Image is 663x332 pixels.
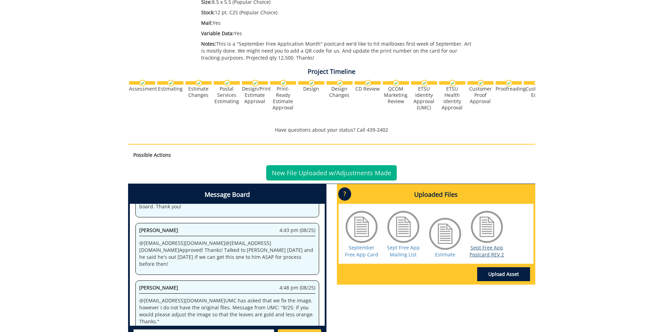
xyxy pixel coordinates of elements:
span: [PERSON_NAME] [139,284,178,291]
img: checkmark [337,80,343,86]
img: checkmark [365,80,371,86]
div: ETSU Health Identity Approval [439,86,465,111]
div: Estimate Changes [186,86,212,98]
img: checkmark [449,80,456,86]
a: New File Uploaded w/Adjustments Made [266,165,397,180]
div: Estimating [157,86,183,92]
img: checkmark [167,80,174,86]
div: Postal Services Estimating [214,86,240,105]
a: Sept Free App Postcard REV 2 [469,244,504,258]
span: Mail: [201,20,213,26]
img: no [534,80,540,86]
div: Customer Proof Approval [467,86,494,105]
img: checkmark [393,80,400,86]
p: @ [EMAIL_ADDRESS][DOMAIN_NAME] UMC has asked that we fix the image, however I do not have the ori... [139,297,315,325]
img: checkmark [308,80,315,86]
div: QCOM Marketing Review [383,86,409,105]
div: Proofreading [496,86,522,92]
p: Yes [201,30,474,37]
div: ETSU Identity Approval (UMC) [411,86,437,111]
p: 12 pt. C2S (Popular Choice) [201,9,474,16]
img: checkmark [506,80,512,86]
a: Estimate [435,251,455,258]
p: @ [EMAIL_ADDRESS][DOMAIN_NAME] @ [EMAIL_ADDRESS][DOMAIN_NAME] Approved! Thanks! Talked to [PERSON... [139,240,315,268]
strong: Possible Actions [133,152,171,158]
div: Customer Edits [524,86,550,98]
img: checkmark [477,80,484,86]
span: Variable Data: [201,30,234,37]
img: checkmark [252,80,259,86]
a: September Free App Card [345,244,378,258]
div: Assessment [129,86,155,92]
p: Have questions about your status? Call 439-2402 [128,126,535,133]
p: ? [338,187,351,201]
div: Design [298,86,324,92]
span: 4:43 pm (08/25) [279,227,315,234]
span: Notes: [201,40,216,47]
h4: Message Board [130,186,325,204]
p: Yes [201,20,474,26]
div: Design/Print Estimate Approval [242,86,268,105]
h4: Project Timeline [128,68,535,75]
img: checkmark [139,80,146,86]
img: checkmark [196,80,202,86]
div: CD Review [355,86,381,92]
a: Upload Asset [477,267,530,281]
img: checkmark [224,80,230,86]
img: checkmark [280,80,287,86]
h4: Uploaded Files [339,186,534,204]
span: [PERSON_NAME] [139,227,178,233]
span: 4:48 pm (08/25) [279,284,315,291]
span: Stock: [201,9,215,16]
p: This is a "September Free Application Month" postcard we'd like to hit mailboxes first week of Se... [201,40,474,61]
div: Design Changes [326,86,353,98]
img: checkmark [421,80,428,86]
a: Sept Free App Mailing List [387,244,420,258]
div: Print-Ready Estimate Approval [270,86,296,111]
